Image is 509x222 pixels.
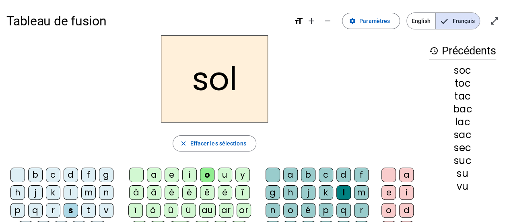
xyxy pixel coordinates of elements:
[283,203,298,218] div: o
[486,13,503,29] button: Entrer en plein écran
[303,13,319,29] button: Augmenter la taille de la police
[28,185,43,200] div: j
[429,42,496,60] h3: Précédents
[10,185,25,200] div: h
[429,91,496,101] div: tac
[218,168,232,182] div: u
[354,168,369,182] div: f
[336,185,351,200] div: l
[429,117,496,127] div: lac
[319,203,333,218] div: p
[219,203,233,218] div: ar
[81,168,96,182] div: f
[165,168,179,182] div: e
[294,16,303,26] mat-icon: format_size
[199,203,216,218] div: au
[429,156,496,166] div: suc
[28,168,43,182] div: b
[64,168,78,182] div: d
[354,185,369,200] div: m
[64,203,78,218] div: s
[235,185,250,200] div: î
[218,185,232,200] div: ë
[429,79,496,88] div: toc
[266,203,280,218] div: n
[359,16,390,26] span: Paramètres
[182,185,197,200] div: é
[301,185,315,200] div: j
[407,13,435,29] span: English
[81,203,96,218] div: t
[429,66,496,75] div: soc
[161,35,268,122] h2: sol
[182,168,197,182] div: i
[147,168,161,182] div: a
[429,143,496,153] div: sec
[336,168,351,182] div: d
[381,203,396,218] div: o
[99,203,113,218] div: v
[283,185,298,200] div: h
[147,185,161,200] div: â
[301,168,315,182] div: b
[173,135,256,151] button: Effacer les sélections
[319,185,333,200] div: k
[235,168,250,182] div: y
[200,185,214,200] div: ê
[46,203,60,218] div: r
[128,203,143,218] div: ï
[301,203,315,218] div: é
[237,203,251,218] div: or
[129,185,144,200] div: à
[429,130,496,140] div: sac
[307,16,316,26] mat-icon: add
[429,182,496,191] div: vu
[165,185,179,200] div: è
[399,203,414,218] div: d
[429,46,439,56] mat-icon: history
[436,13,480,29] span: Français
[429,104,496,114] div: bac
[354,203,369,218] div: r
[6,8,287,34] h1: Tableau de fusion
[200,168,214,182] div: o
[381,185,396,200] div: e
[490,16,499,26] mat-icon: open_in_full
[266,185,280,200] div: g
[342,13,400,29] button: Paramètres
[10,203,25,218] div: p
[46,185,60,200] div: k
[406,12,480,29] mat-button-toggle-group: Language selection
[81,185,96,200] div: m
[146,203,161,218] div: ô
[336,203,351,218] div: q
[181,203,196,218] div: ü
[99,168,113,182] div: g
[64,185,78,200] div: l
[399,168,414,182] div: a
[283,168,298,182] div: a
[179,140,187,147] mat-icon: close
[46,168,60,182] div: c
[323,16,332,26] mat-icon: remove
[99,185,113,200] div: n
[164,203,178,218] div: û
[190,139,246,148] span: Effacer les sélections
[28,203,43,218] div: q
[399,185,414,200] div: i
[319,168,333,182] div: c
[319,13,336,29] button: Diminuer la taille de la police
[429,169,496,178] div: su
[349,17,356,25] mat-icon: settings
